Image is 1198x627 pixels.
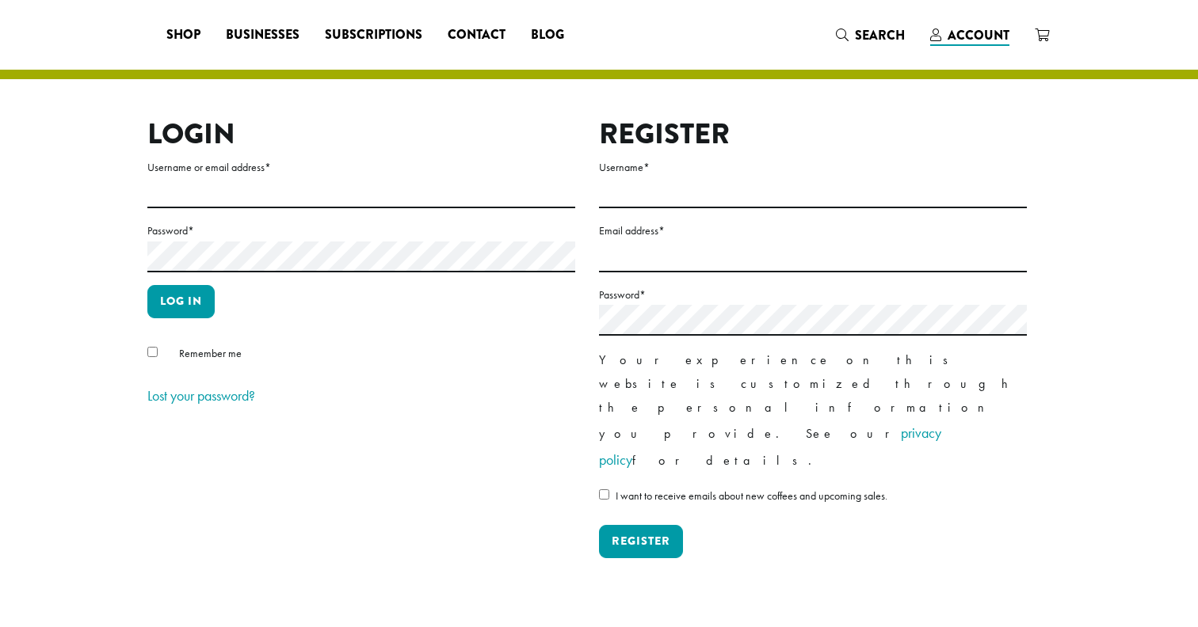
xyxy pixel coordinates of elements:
a: Shop [154,22,213,47]
h2: Login [147,117,575,151]
button: Register [599,525,683,558]
span: Search [855,26,905,44]
a: Search [823,22,918,48]
span: Contact [448,25,506,45]
span: Shop [166,25,200,45]
h2: Register [599,117,1027,151]
label: Username or email address [147,158,575,177]
span: I want to receive emails about new coffees and upcoming sales. [616,488,887,503]
a: privacy policy [599,424,941,469]
label: Email address [599,221,1027,241]
span: Businesses [226,25,299,45]
input: I want to receive emails about new coffees and upcoming sales. [599,489,609,500]
a: Lost your password? [147,386,255,405]
span: Subscriptions [325,25,422,45]
span: Blog [531,25,564,45]
button: Log in [147,285,215,318]
label: Password [599,285,1027,305]
span: Remember me [179,346,242,360]
label: Username [599,158,1027,177]
p: Your experience on this website is customized through the personal information you provide. See o... [599,348,1027,473]
span: Account [948,26,1009,44]
label: Password [147,221,575,241]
